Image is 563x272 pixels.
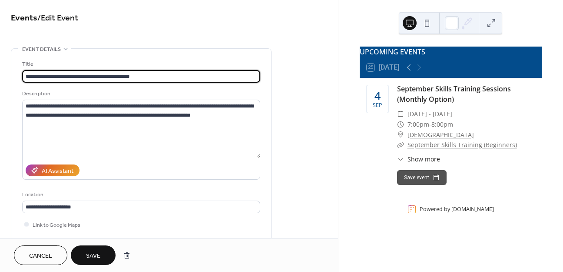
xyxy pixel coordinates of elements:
span: 8:00pm [431,119,453,130]
button: Cancel [14,245,67,265]
button: AI Assistant [26,165,79,176]
a: September Skills Training (Beginners) [407,141,517,149]
span: - [429,119,431,130]
a: [DEMOGRAPHIC_DATA] [407,130,474,140]
span: / Edit Event [37,10,78,27]
div: Title [22,60,258,69]
div: UPCOMING EVENTS [360,47,542,57]
div: ​ [397,140,404,150]
div: ​ [397,130,404,140]
div: Description [22,89,258,98]
div: Powered by [420,205,494,213]
span: Save [86,252,100,261]
button: Save event [397,170,447,185]
div: Sep [373,103,382,108]
span: Show more [407,154,440,164]
div: ​ [397,109,404,119]
button: Save [71,245,116,265]
div: 4 [374,90,381,101]
span: Cancel [29,252,52,261]
div: AI Assistant [42,167,73,176]
a: Events [11,10,37,27]
a: September Skills Training Sessions (Monthly Option) [397,84,511,104]
div: ​ [397,154,404,164]
button: ​Show more [397,154,440,164]
a: [DOMAIN_NAME] [451,205,494,213]
span: 7:00pm [407,119,429,130]
span: [DATE] - [DATE] [407,109,452,119]
span: Event details [22,45,61,54]
div: ​ [397,119,404,130]
div: Location [22,190,258,199]
span: Link to Google Maps [33,221,80,230]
